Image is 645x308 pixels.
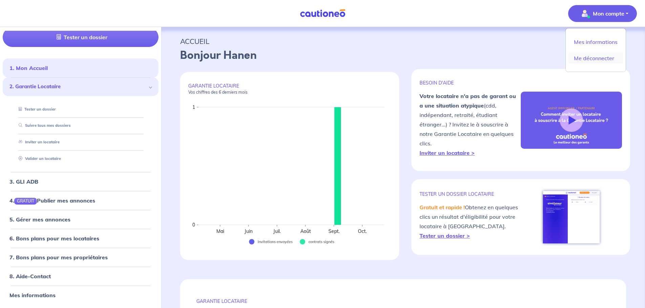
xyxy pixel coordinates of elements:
a: 3. GLI ADB [9,178,38,185]
img: Cautioneo [297,9,348,18]
a: Me déconnecter [568,53,623,64]
p: TESTER un dossier locataire [420,191,521,197]
a: 1. Mon Accueil [9,65,48,71]
div: 5. Gérer mes annonces [3,213,158,226]
a: Mes informations [9,292,56,299]
div: Tester un dossier [11,104,150,115]
p: (cdd, indépendant, retraité, étudiant étranger...) ? Invitez le à souscrire à notre Garantie Loca... [420,91,521,158]
a: Mes informations [568,37,623,47]
div: Inviter un locataire [11,137,150,148]
p: GARANTIE LOCATAIRE [188,83,391,95]
img: simulateur.png [539,187,603,247]
text: Août [300,228,311,234]
div: 1. Mon Accueil [3,61,158,75]
a: 4.GRATUITPublier mes annonces [9,197,95,204]
a: 7. Bons plans pour mes propriétaires [9,254,108,261]
a: Tester un dossier > [420,232,470,239]
text: Juil. [273,228,281,234]
em: Vos chiffres des 6 derniers mois [188,90,248,95]
text: 1 [192,104,195,110]
p: ACCUEIL [180,35,626,47]
div: Valider un locataire [11,153,150,164]
a: Suivre tous mes dossiers [16,123,71,128]
p: Bonjour Hanen [180,47,626,64]
div: illu_account_valid_menu.svgMon compte [565,28,626,72]
a: Inviter un locataire [16,140,60,144]
a: 6. Bons plans pour mes locataires [9,235,99,242]
div: Mes informations [3,288,158,302]
div: 4.GRATUITPublier mes annonces [3,194,158,207]
text: Juin [244,228,253,234]
div: Suivre tous mes dossiers [11,120,150,132]
img: video-gli-new-none.jpg [521,92,622,148]
text: Oct. [358,228,367,234]
p: GARANTIE LOCATAIRE [196,298,610,304]
a: Valider un locataire [16,156,61,161]
a: 8. Aide-Contact [9,273,51,280]
strong: Votre locataire n'a pas de garant ou a une situation atypique [420,93,516,109]
div: 2. Garantie Locataire [3,77,158,96]
a: Tester un dossier [16,107,56,112]
a: 5. Gérer mes annonces [9,216,70,223]
em: Gratuit et rapide ! [420,204,465,211]
text: Sept. [328,228,340,234]
div: 8. Aide-Contact [3,269,158,283]
span: 2. Garantie Locataire [9,83,147,91]
img: illu_account_valid_menu.svg [579,8,590,19]
div: 3. GLI ADB [3,175,158,188]
div: 7. Bons plans pour mes propriétaires [3,251,158,264]
p: Obtenez en quelques clics un résultat d'éligibilité pour votre locataire à [GEOGRAPHIC_DATA]. [420,203,521,240]
p: Mon compte [593,9,624,18]
a: Inviter un locataire > [420,149,475,156]
text: 0 [192,222,195,228]
a: Tester un dossier [3,27,158,47]
div: 6. Bons plans pour mes locataires [3,232,158,245]
button: illu_account_valid_menu.svgMon compte [568,5,637,22]
p: BESOIN D'AIDE [420,80,521,86]
text: Mai [216,228,224,234]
